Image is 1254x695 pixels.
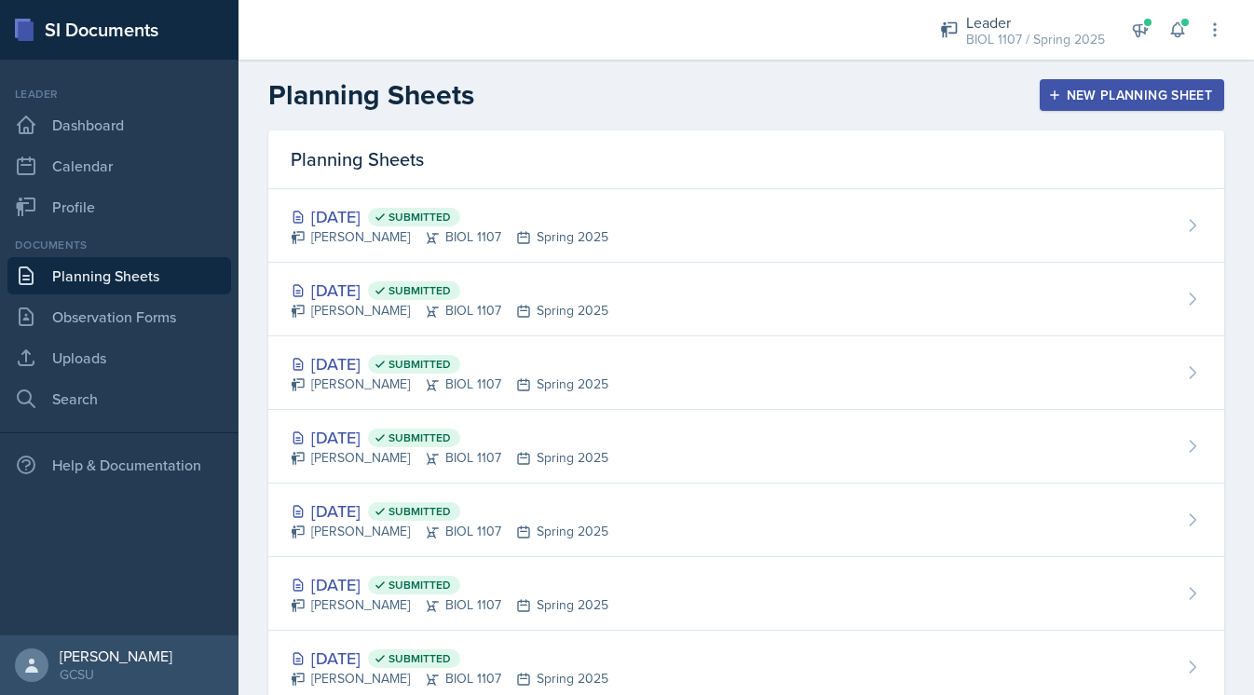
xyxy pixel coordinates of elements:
[268,189,1224,263] a: [DATE] Submitted [PERSON_NAME]BIOL 1107Spring 2025
[60,665,172,684] div: GCSU
[291,522,608,541] div: [PERSON_NAME] BIOL 1107 Spring 2025
[268,263,1224,336] a: [DATE] Submitted [PERSON_NAME]BIOL 1107Spring 2025
[291,204,608,229] div: [DATE]
[388,504,451,519] span: Submitted
[388,430,451,445] span: Submitted
[388,578,451,593] span: Submitted
[291,278,608,303] div: [DATE]
[388,651,451,666] span: Submitted
[291,375,608,394] div: [PERSON_NAME] BIOL 1107 Spring 2025
[7,298,231,335] a: Observation Forms
[291,498,608,524] div: [DATE]
[7,380,231,417] a: Search
[291,646,608,671] div: [DATE]
[966,11,1105,34] div: Leader
[291,351,608,376] div: [DATE]
[268,410,1224,484] a: [DATE] Submitted [PERSON_NAME]BIOL 1107Spring 2025
[7,188,231,225] a: Profile
[291,448,608,468] div: [PERSON_NAME] BIOL 1107 Spring 2025
[7,147,231,184] a: Calendar
[60,647,172,665] div: [PERSON_NAME]
[268,78,474,112] h2: Planning Sheets
[1040,79,1224,111] button: New Planning Sheet
[7,257,231,294] a: Planning Sheets
[7,237,231,253] div: Documents
[7,106,231,143] a: Dashboard
[291,669,608,688] div: [PERSON_NAME] BIOL 1107 Spring 2025
[268,130,1224,189] div: Planning Sheets
[388,283,451,298] span: Submitted
[1052,88,1212,102] div: New Planning Sheet
[388,210,451,225] span: Submitted
[7,339,231,376] a: Uploads
[268,336,1224,410] a: [DATE] Submitted [PERSON_NAME]BIOL 1107Spring 2025
[291,227,608,247] div: [PERSON_NAME] BIOL 1107 Spring 2025
[966,30,1105,49] div: BIOL 1107 / Spring 2025
[268,557,1224,631] a: [DATE] Submitted [PERSON_NAME]BIOL 1107Spring 2025
[7,446,231,484] div: Help & Documentation
[291,572,608,597] div: [DATE]
[291,595,608,615] div: [PERSON_NAME] BIOL 1107 Spring 2025
[291,425,608,450] div: [DATE]
[291,301,608,320] div: [PERSON_NAME] BIOL 1107 Spring 2025
[388,357,451,372] span: Submitted
[268,484,1224,557] a: [DATE] Submitted [PERSON_NAME]BIOL 1107Spring 2025
[7,86,231,102] div: Leader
